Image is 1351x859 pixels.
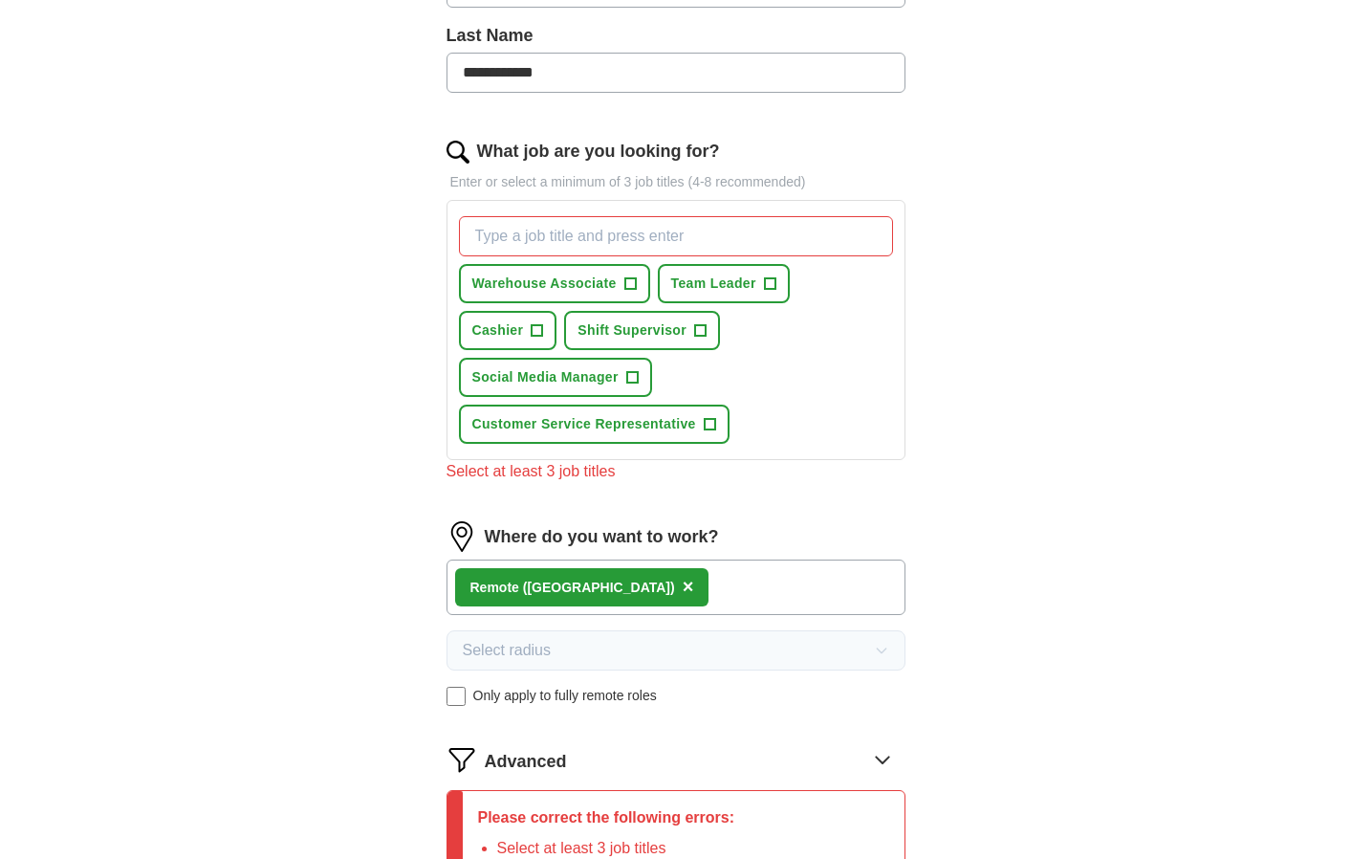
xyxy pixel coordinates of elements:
[485,524,719,550] label: Where do you want to work?
[564,311,720,350] button: Shift Supervisor
[472,274,617,294] span: Warehouse Associate
[447,521,477,552] img: location.png
[447,23,905,49] label: Last Name
[459,216,893,256] input: Type a job title and press enter
[472,320,524,341] span: Cashier
[459,405,730,444] button: Customer Service Representative
[447,744,477,775] img: filter
[577,320,686,341] span: Shift Supervisor
[472,414,696,434] span: Customer Service Representative
[671,274,756,294] span: Team Leader
[478,806,735,829] p: Please correct the following errors:
[463,639,552,662] span: Select radius
[477,139,720,165] label: What job are you looking for?
[683,573,694,602] button: ×
[447,460,905,483] div: Select at least 3 job titles
[472,367,619,387] span: Social Media Manager
[473,686,657,706] span: Only apply to fully remote roles
[459,358,652,397] button: Social Media Manager
[459,264,650,303] button: Warehouse Associate
[447,630,905,671] button: Select radius
[459,311,557,350] button: Cashier
[683,576,694,597] span: ×
[470,578,675,598] div: Remote ([GEOGRAPHIC_DATA])
[485,749,567,775] span: Advanced
[447,141,469,164] img: search.png
[447,172,905,192] p: Enter or select a minimum of 3 job titles (4-8 recommended)
[658,264,790,303] button: Team Leader
[447,687,466,706] input: Only apply to fully remote roles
